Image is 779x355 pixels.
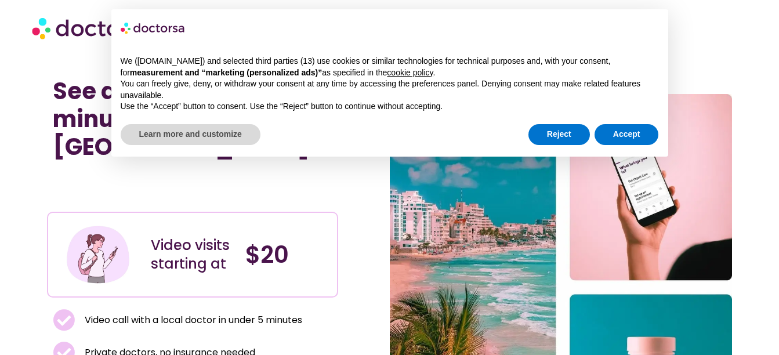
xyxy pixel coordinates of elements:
img: logo [121,19,186,37]
img: Illustration depicting a young woman in a casual outfit, engaged with her smartphone. She has a p... [65,222,131,288]
h1: See a doctor online in minutes in [GEOGRAPHIC_DATA] [53,77,332,161]
button: Reject [528,124,590,145]
p: We ([DOMAIN_NAME]) and selected third parties (13) use cookies or similar technologies for techni... [121,56,659,78]
iframe: Customer reviews powered by Trustpilot [53,172,227,186]
div: Video visits starting at [151,236,234,273]
button: Learn more and customize [121,124,260,145]
button: Accept [595,124,659,145]
iframe: Customer reviews powered by Trustpilot [53,186,332,200]
p: Use the “Accept” button to consent. Use the “Reject” button to continue without accepting. [121,101,659,113]
span: Video call with a local doctor in under 5 minutes [82,312,302,328]
h4: $20 [245,241,328,269]
strong: measurement and “marketing (personalized ads)” [130,68,322,77]
p: You can freely give, deny, or withdraw your consent at any time by accessing the preferences pane... [121,78,659,101]
a: cookie policy [387,68,433,77]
